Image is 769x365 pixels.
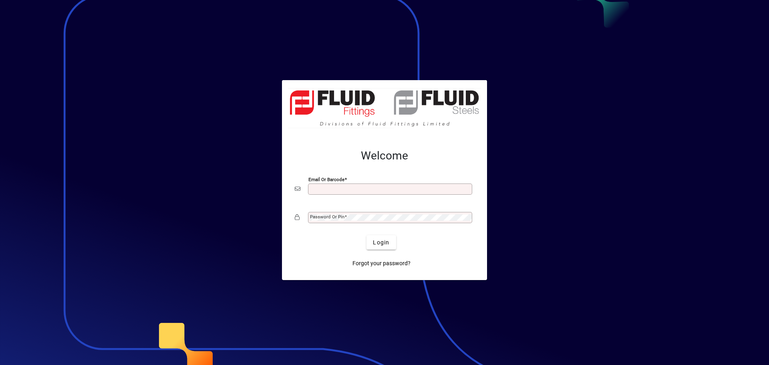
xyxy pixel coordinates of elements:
button: Login [366,235,396,250]
h2: Welcome [295,149,474,163]
span: Login [373,238,389,247]
mat-label: Email or Barcode [308,177,344,182]
a: Forgot your password? [349,256,414,270]
mat-label: Password or Pin [310,214,344,220]
span: Forgot your password? [352,259,411,268]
